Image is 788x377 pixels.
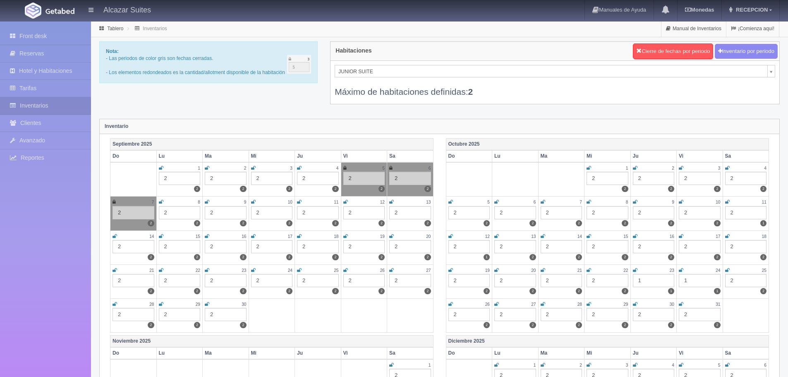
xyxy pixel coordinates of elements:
[148,254,154,260] label: 2
[110,150,157,162] th: Do
[668,288,674,294] label: 1
[630,150,677,162] th: Ju
[249,347,295,359] th: Mi
[531,268,536,273] small: 20
[424,254,431,260] label: 2
[668,220,674,226] label: 2
[380,268,385,273] small: 26
[106,48,119,54] b: Nota:
[286,186,292,192] label: 2
[335,65,775,77] a: JUNIOR SUITE
[380,200,385,204] small: 12
[531,302,536,307] small: 27
[148,322,154,328] label: 2
[424,186,431,192] label: 2
[715,44,778,59] button: Inventario por periodo
[580,200,582,204] small: 7
[194,322,200,328] label: 2
[679,206,721,219] div: 2
[622,254,628,260] label: 2
[148,288,154,294] label: 2
[240,254,246,260] label: 2
[685,7,714,13] b: Monedas
[714,186,720,192] label: 2
[584,347,631,359] th: Mi
[110,138,434,150] th: Septiembre 2025
[760,220,766,226] label: 1
[760,254,766,260] label: 2
[194,220,200,226] label: 2
[534,363,536,367] small: 1
[446,150,492,162] th: Do
[587,274,628,287] div: 2
[448,308,490,321] div: 2
[203,150,249,162] th: Ma
[762,234,766,239] small: 18
[149,234,154,239] small: 14
[196,234,200,239] small: 15
[198,166,200,170] small: 1
[577,268,582,273] small: 21
[242,302,246,307] small: 30
[387,150,434,162] th: Sa
[668,186,674,192] label: 2
[343,274,385,287] div: 2
[426,268,431,273] small: 27
[718,363,721,367] small: 5
[343,172,385,185] div: 2
[764,166,766,170] small: 4
[244,166,247,170] small: 2
[426,200,431,204] small: 13
[240,220,246,226] label: 2
[159,274,201,287] div: 2
[623,268,628,273] small: 22
[633,240,675,253] div: 2
[251,172,293,185] div: 2
[541,206,582,219] div: 2
[387,347,434,359] th: Sa
[484,288,490,294] label: 2
[541,308,582,321] div: 2
[633,274,675,287] div: 1
[492,347,539,359] th: Lu
[341,150,387,162] th: Vi
[332,186,338,192] label: 2
[288,234,292,239] small: 17
[633,206,675,219] div: 2
[576,220,582,226] label: 2
[110,335,434,347] th: Noviembre 2025
[534,200,536,204] small: 6
[672,200,674,204] small: 9
[484,220,490,226] label: 2
[577,234,582,239] small: 14
[203,347,249,359] th: Ma
[424,220,431,226] label: 2
[332,288,338,294] label: 2
[679,274,721,287] div: 1
[156,347,203,359] th: Lu
[714,322,720,328] label: 2
[240,322,246,328] label: 2
[205,172,247,185] div: 2
[205,274,247,287] div: 2
[378,254,385,260] label: 2
[762,200,766,204] small: 11
[587,240,628,253] div: 2
[716,234,720,239] small: 17
[113,206,154,219] div: 2
[670,234,674,239] small: 16
[633,308,675,321] div: 2
[332,254,338,260] label: 2
[633,172,675,185] div: 2
[541,274,582,287] div: 2
[343,206,385,219] div: 2
[587,172,628,185] div: 2
[484,254,490,260] label: 1
[679,172,721,185] div: 2
[334,200,338,204] small: 11
[668,254,674,260] label: 2
[714,220,720,226] label: 2
[148,220,154,226] label: 2
[723,150,769,162] th: Sa
[378,220,385,226] label: 2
